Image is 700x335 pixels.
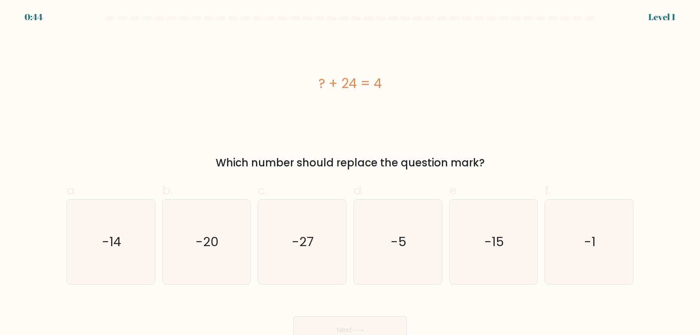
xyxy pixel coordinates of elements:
text: -15 [484,233,504,250]
text: -27 [292,233,314,250]
text: -1 [584,233,596,250]
div: 0:44 [24,11,43,24]
span: d. [353,182,364,199]
div: ? + 24 = 4 [66,74,633,93]
div: Level 1 [648,11,675,24]
text: -5 [391,233,406,250]
text: -14 [102,233,121,250]
span: c. [258,182,267,199]
span: a. [66,182,77,199]
span: e. [449,182,459,199]
span: b. [162,182,173,199]
span: f. [545,182,551,199]
div: Which number should replace the question mark? [72,155,628,171]
text: -20 [196,233,219,250]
